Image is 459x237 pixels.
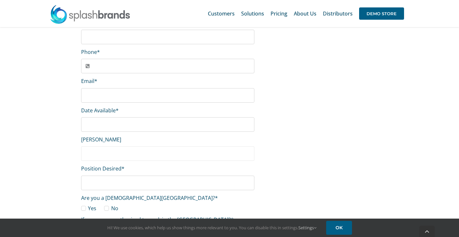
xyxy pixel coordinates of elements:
[271,11,287,16] span: Pricing
[97,48,100,56] abbr: required
[81,216,234,223] span: If no, are you authorized to work in the [GEOGRAPHIC_DATA]?
[122,165,124,172] abbr: required
[81,165,124,172] label: Position Desired
[81,48,100,56] label: Phone
[215,194,218,201] abbr: Please select exactly 1 checkbox from this field.
[208,3,235,24] a: Customers
[323,11,353,16] span: Distributors
[104,205,118,212] label: No
[81,77,97,85] label: Email
[81,205,96,212] label: Yes
[81,136,121,143] label: [PERSON_NAME]
[323,3,353,24] a: Distributors
[359,3,404,24] a: DEMO STORE
[294,11,316,16] span: About Us
[271,3,287,24] a: Pricing
[298,225,316,231] a: Settings
[81,194,218,201] span: Are you a [DEMOGRAPHIC_DATA][GEOGRAPHIC_DATA]?
[94,77,97,85] abbr: required
[116,107,119,114] abbr: required
[107,225,316,231] span: Hi! We use cookies, which help us show things more relevant to you. You can disable this in setti...
[50,5,131,24] img: SplashBrands.com Logo
[326,221,352,235] a: OK
[231,216,234,223] abbr: Please select exactly 1 checkbox from this field.
[241,11,264,16] span: Solutions
[359,7,404,20] span: DEMO STORE
[208,11,235,16] span: Customers
[81,107,119,114] label: Date Available
[208,3,404,24] nav: Main Menu Sticky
